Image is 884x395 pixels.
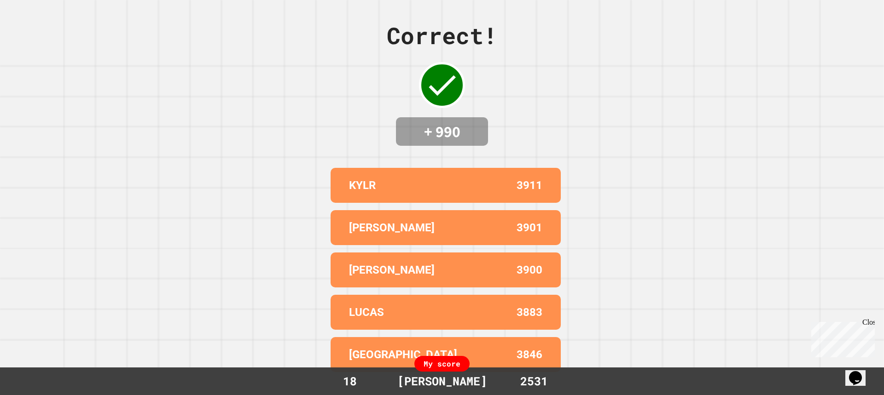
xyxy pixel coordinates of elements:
[500,372,569,390] div: 2531
[414,356,470,372] div: My score
[517,219,542,236] p: 3901
[808,318,875,357] iframe: chat widget
[388,372,496,390] div: [PERSON_NAME]
[4,4,64,58] div: Chat with us now!Close
[349,219,435,236] p: [PERSON_NAME]
[517,262,542,278] p: 3900
[349,304,384,321] p: LUCAS
[517,346,542,363] p: 3846
[349,262,435,278] p: [PERSON_NAME]
[517,177,542,194] p: 3911
[349,177,376,194] p: KYLR
[387,18,497,53] div: Correct!
[845,358,875,386] iframe: chat widget
[349,346,457,363] p: [GEOGRAPHIC_DATA]
[315,372,384,390] div: 18
[405,122,479,141] h4: + 990
[517,304,542,321] p: 3883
